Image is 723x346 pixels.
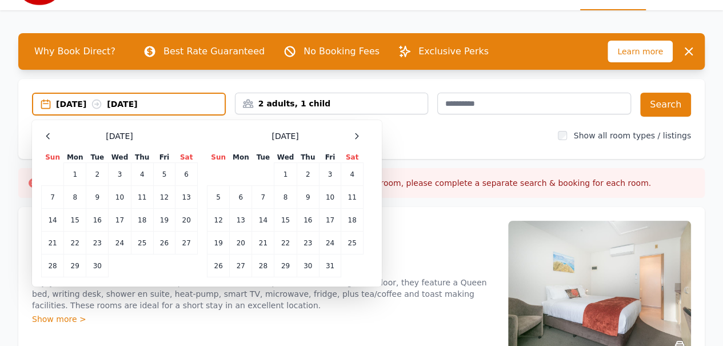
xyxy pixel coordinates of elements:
td: 24 [319,232,341,254]
td: 8 [64,186,86,209]
th: Fri [319,152,341,163]
th: Sun [42,152,64,163]
td: 14 [252,209,274,232]
button: Search [640,93,691,117]
th: Fri [153,152,175,163]
th: Sat [175,152,198,163]
td: 9 [297,186,319,209]
p: Enjoy mountain views from our Compact Studios. Located upstairs and on the ground floor, they fea... [32,277,494,311]
span: [DATE] [106,130,133,142]
td: 2 [297,163,319,186]
td: 11 [341,186,364,209]
label: Show all room types / listings [574,131,691,140]
td: 20 [175,209,198,232]
td: 18 [131,209,153,232]
p: Exclusive Perks [418,45,489,58]
td: 21 [42,232,64,254]
div: Show more > [32,313,494,325]
td: 16 [297,209,319,232]
td: 5 [153,163,175,186]
td: 23 [86,232,109,254]
td: 2 [86,163,109,186]
td: 1 [274,163,297,186]
td: 12 [207,209,230,232]
td: 1 [64,163,86,186]
td: 7 [42,186,64,209]
td: 24 [109,232,131,254]
td: 4 [131,163,153,186]
th: Tue [86,152,109,163]
div: [DATE] [DATE] [56,98,225,110]
th: Sat [341,152,364,163]
th: Sun [207,152,230,163]
th: Mon [64,152,86,163]
th: Tue [252,152,274,163]
td: 14 [42,209,64,232]
td: 23 [297,232,319,254]
td: 22 [274,232,297,254]
td: 15 [64,209,86,232]
td: 7 [252,186,274,209]
td: 16 [86,209,109,232]
th: Wed [109,152,131,163]
th: Thu [131,152,153,163]
span: Why Book Direct? [25,40,125,63]
td: 8 [274,186,297,209]
td: 17 [319,209,341,232]
td: 27 [230,254,252,277]
td: 28 [42,254,64,277]
th: Wed [274,152,297,163]
td: 31 [319,254,341,277]
td: 6 [230,186,252,209]
td: 22 [64,232,86,254]
td: 15 [274,209,297,232]
td: 9 [86,186,109,209]
p: No Booking Fees [303,45,380,58]
td: 11 [131,186,153,209]
td: 19 [207,232,230,254]
p: Best Rate Guaranteed [163,45,265,58]
td: 25 [131,232,153,254]
td: 10 [109,186,131,209]
td: 26 [207,254,230,277]
td: 12 [153,186,175,209]
td: 29 [274,254,297,277]
td: 25 [341,232,364,254]
td: 26 [153,232,175,254]
td: 29 [64,254,86,277]
td: 30 [86,254,109,277]
td: 19 [153,209,175,232]
td: 28 [252,254,274,277]
span: [DATE] [271,130,298,142]
div: 2 adults, 1 child [235,98,428,109]
td: 21 [252,232,274,254]
td: 4 [341,163,364,186]
td: 3 [319,163,341,186]
td: 30 [297,254,319,277]
td: 17 [109,209,131,232]
span: Learn more [608,41,673,62]
td: 27 [175,232,198,254]
td: 18 [341,209,364,232]
td: 20 [230,232,252,254]
td: 13 [175,186,198,209]
td: 13 [230,209,252,232]
td: 3 [109,163,131,186]
th: Thu [297,152,319,163]
td: 5 [207,186,230,209]
td: 6 [175,163,198,186]
th: Mon [230,152,252,163]
td: 10 [319,186,341,209]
